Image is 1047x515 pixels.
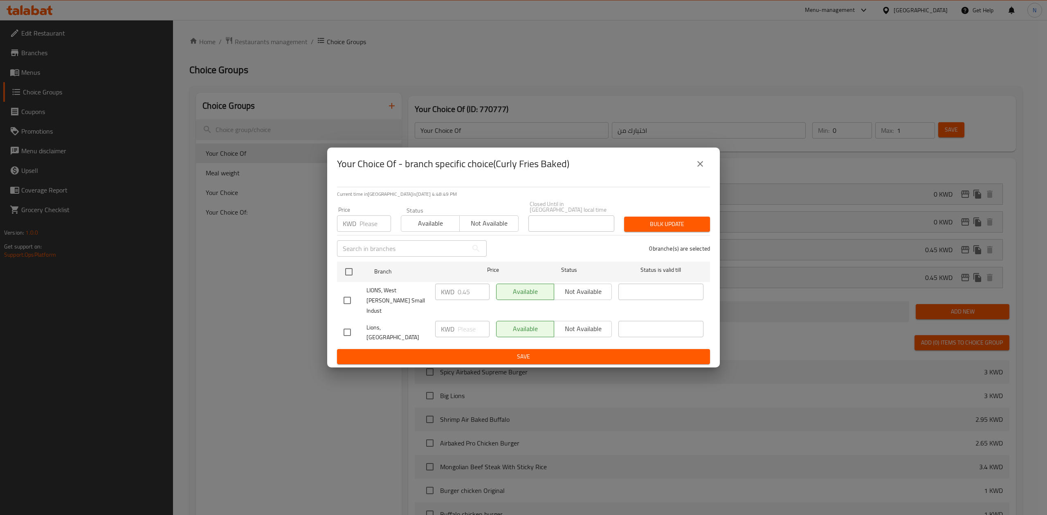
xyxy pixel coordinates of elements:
span: Price [466,265,520,275]
button: Not available [459,215,518,232]
h2: Your Choice Of - branch specific choice(Curly Fries Baked) [337,157,569,170]
p: KWD [441,287,454,297]
p: KWD [441,324,454,334]
button: close [690,154,710,174]
input: Please enter price [359,215,391,232]
span: Not available [463,217,515,229]
input: Please enter price [458,284,490,300]
span: Lions, [GEOGRAPHIC_DATA] [366,322,429,343]
span: Branch [374,266,459,277]
span: Save [344,352,703,362]
span: Status [527,265,612,275]
p: Current time in [GEOGRAPHIC_DATA] is [DATE] 4:48:49 PM [337,190,710,198]
span: Bulk update [631,219,703,229]
p: KWD [343,219,356,228]
input: Please enter price [458,321,490,337]
span: Available [404,217,456,229]
p: 0 branche(s) are selected [649,244,710,253]
span: LIONS, West [PERSON_NAME] Small Indust [366,285,429,316]
input: Search in branches [337,240,468,257]
button: Available [401,215,460,232]
span: Status is valid till [618,265,703,275]
button: Bulk update [624,217,710,232]
button: Save [337,349,710,364]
